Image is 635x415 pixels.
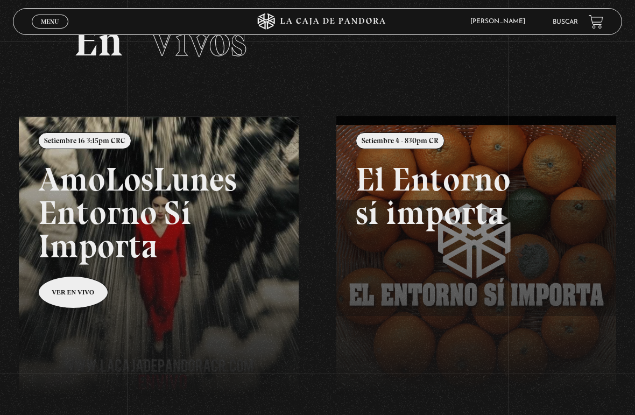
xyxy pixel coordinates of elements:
[41,18,59,25] span: Menu
[38,27,63,35] span: Cerrar
[465,18,536,25] span: [PERSON_NAME]
[74,19,561,62] h2: En
[149,15,247,67] span: Vivos
[553,19,578,25] a: Buscar
[589,15,603,29] a: View your shopping cart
